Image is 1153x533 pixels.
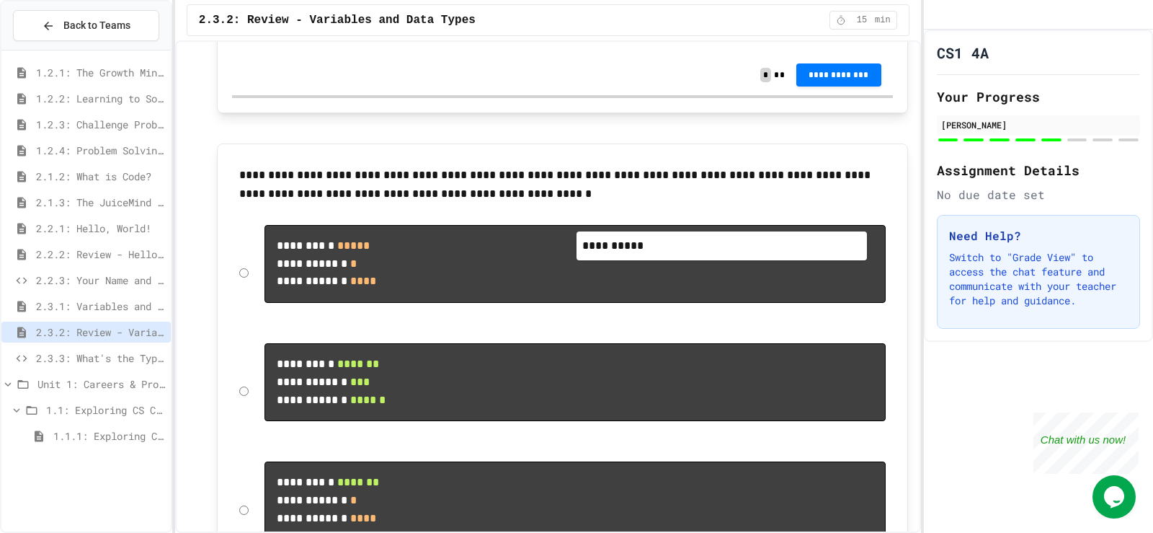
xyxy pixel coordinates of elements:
h2: Your Progress [937,87,1140,107]
span: 1.2.4: Problem Solving Practice [36,143,165,158]
span: 15 [850,14,873,26]
span: 1.2.3: Challenge Problem - The Bridge [36,117,165,132]
span: 2.2.1: Hello, World! [36,221,165,236]
iframe: chat widget [1092,475,1139,519]
span: 2.3.3: What's the Type? [36,351,165,366]
h2: Assignment Details [937,160,1140,180]
iframe: chat widget [1033,413,1139,474]
span: 2.1.3: The JuiceMind IDE [36,195,165,210]
span: min [875,14,891,26]
h1: CS1 4A [937,43,989,63]
p: Switch to "Grade View" to access the chat feature and communicate with your teacher for help and ... [949,250,1128,308]
span: 1.2.2: Learning to Solve Hard Problems [36,91,165,106]
span: 1.1.1: Exploring CS Careers [53,428,165,444]
span: Back to Teams [63,18,130,33]
h3: Need Help? [949,227,1128,245]
span: 2.3.1: Variables and Data Types [36,299,165,314]
span: 2.1.2: What is Code? [36,169,165,184]
span: Unit 1: Careers & Professionalism [37,376,165,392]
span: 2.2.2: Review - Hello, World! [36,247,165,262]
span: 2.2.3: Your Name and Favorite Movie [36,273,165,288]
div: [PERSON_NAME] [941,118,1136,131]
span: 2.3.2: Review - Variables and Data Types [36,325,165,340]
span: 1.1: Exploring CS Careers [46,402,165,418]
button: Back to Teams [13,10,159,41]
div: No due date set [937,186,1140,203]
span: 1.2.1: The Growth Mindset [36,65,165,80]
span: 2.3.2: Review - Variables and Data Types [199,12,476,29]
